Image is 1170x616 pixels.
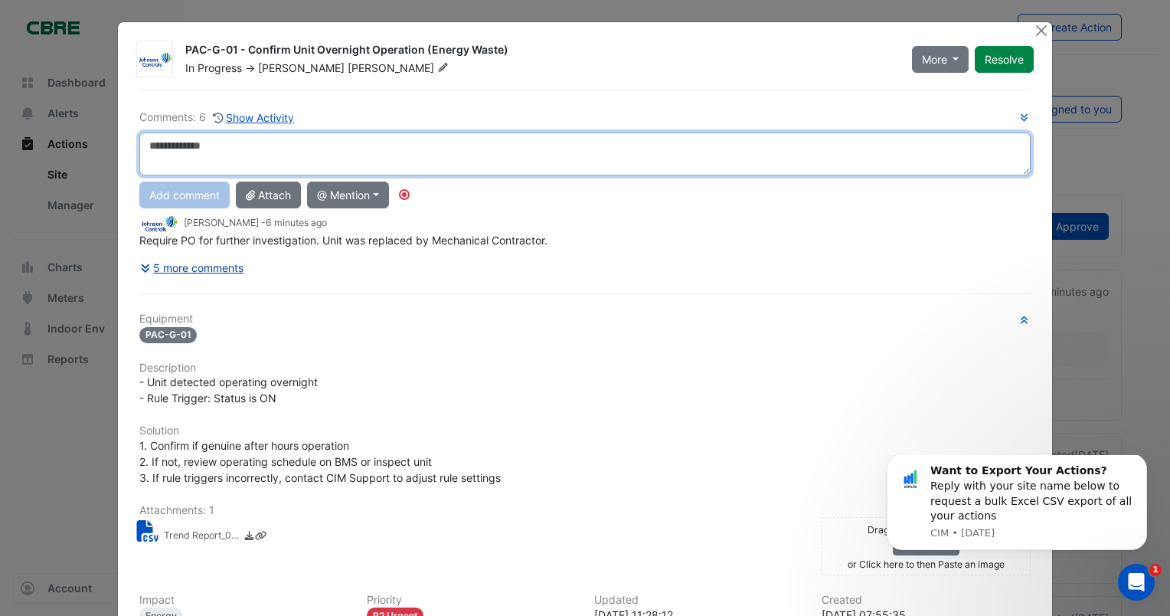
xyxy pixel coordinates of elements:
h6: Priority [367,594,576,607]
h6: Equipment [139,313,1031,326]
div: PAC-G-01 - Confirm Unit Overnight Operation (Energy Waste) [185,42,894,61]
div: Reply with your site name below to request a bulk Excel CSV export of all your actions [67,8,272,68]
span: In Progress [185,61,242,74]
button: Close [1033,22,1049,38]
img: Profile image for CIM [34,12,59,37]
h6: Updated [594,594,803,607]
small: Trend Report_06_27_2025_10_22_10.csv [164,529,240,545]
h6: Created [822,594,1031,607]
img: Johnson Controls [137,52,172,67]
button: 5 more comments [139,254,245,281]
button: More [912,46,969,73]
a: Download [243,529,255,545]
p: Message from CIM, sent 7w ago [67,71,272,85]
span: Require PO for further investigation. Unit was replaced by Mechanical Contractor. [139,234,547,247]
h6: Solution [139,424,1031,437]
h6: Attachments: 1 [139,504,1031,517]
button: Resolve [975,46,1034,73]
div: Tooltip anchor [397,188,411,202]
b: Want to Export Your Actions? [67,9,243,21]
button: Attach [236,182,301,208]
div: Comments: 6 [139,109,296,126]
span: 1. Confirm if genuine after hours operation 2. If not, review operating schedule on BMS or inspec... [139,439,501,484]
small: or Click here to then Paste an image [848,559,1005,570]
h6: Impact [139,594,348,607]
span: More [922,51,947,67]
button: Show Activity [212,109,296,126]
span: -> [245,61,255,74]
span: 1 [1149,564,1162,576]
span: [PERSON_NAME] [258,61,345,74]
span: - Unit detected operating overnight - Rule Trigger: Status is ON [139,375,318,405]
iframe: Intercom live chat [1118,564,1155,601]
h6: Description [139,362,1031,375]
iframe: Intercom notifications message [864,455,1170,559]
small: [PERSON_NAME] - [184,216,327,230]
span: PAC-G-01 [139,327,198,343]
div: Message content [67,8,272,68]
span: [PERSON_NAME] [348,61,452,76]
img: Johnson Controls [139,215,178,232]
span: 2025-09-04 11:28:12 [266,217,327,228]
a: Copy link to clipboard [255,529,266,545]
button: @ Mention [307,182,389,208]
